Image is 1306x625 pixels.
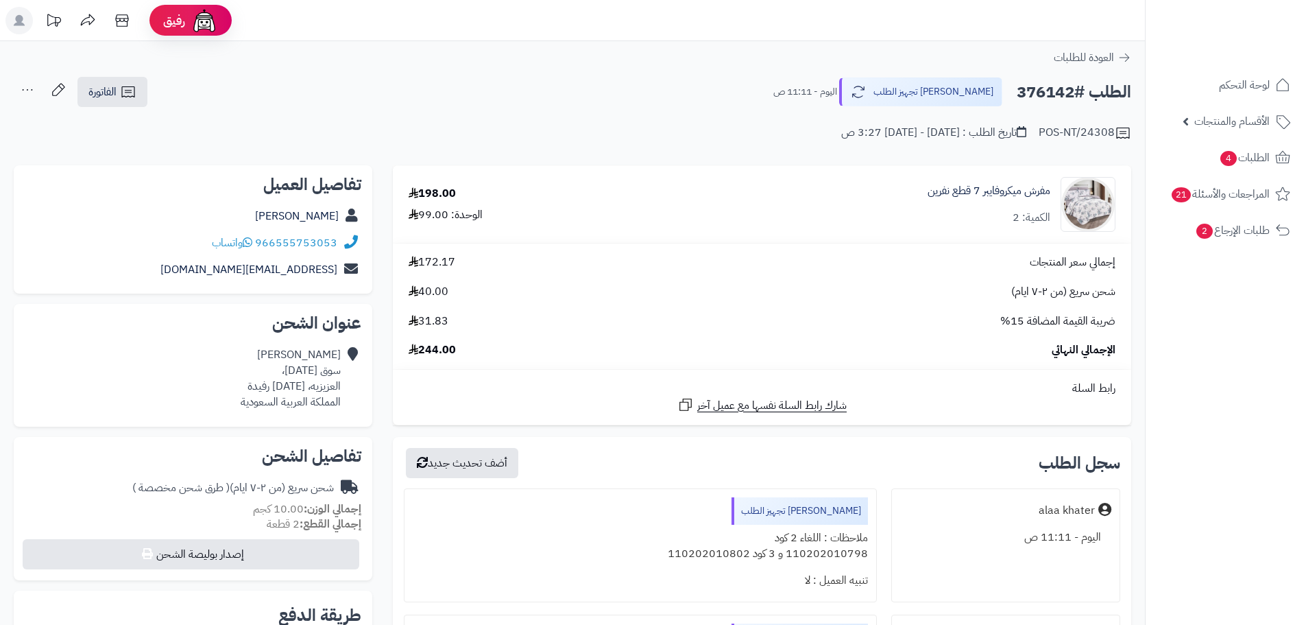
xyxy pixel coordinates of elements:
span: 4 [1220,151,1237,166]
a: لوحة التحكم [1154,69,1298,102]
span: شحن سريع (من ٢-٧ ايام) [1011,284,1115,300]
a: واتساب [212,235,252,251]
a: مفرش ميكروفايبر 7 قطع نفرين [928,183,1050,199]
span: ضريبة القيمة المضافة 15% [1000,314,1115,329]
button: [PERSON_NAME] تجهيز الطلب [839,78,1002,106]
div: ملاحظات : اللغاء 2 كود 110202010798 و 3 كود 110202010802 [413,525,867,567]
a: المراجعات والأسئلة21 [1154,178,1298,211]
a: العودة للطلبات [1054,49,1131,66]
img: ai-face.png [191,7,218,34]
span: الإجمالي النهائي [1052,342,1115,358]
div: الكمية: 2 [1013,210,1050,226]
span: طلبات الإرجاع [1195,221,1270,240]
button: إصدار بوليصة الشحن [23,539,359,569]
h2: عنوان الشحن [25,315,361,331]
span: الطلبات [1219,148,1270,167]
h2: الطلب #376142 [1017,78,1131,106]
strong: إجمالي القطع: [300,516,361,532]
span: 244.00 [409,342,456,358]
span: شارك رابط السلة نفسها مع عميل آخر [697,398,847,414]
div: [PERSON_NAME] تجهيز الطلب [731,497,868,525]
a: [EMAIL_ADDRESS][DOMAIN_NAME] [160,261,337,278]
a: 966555753053 [255,235,337,251]
strong: إجمالي الوزن: [304,501,361,517]
img: 1752907903-1-90x90.jpg [1061,177,1115,232]
h2: طريقة الدفع [278,607,361,624]
div: alaa khater [1039,503,1095,519]
h2: تفاصيل العميل [25,176,361,193]
div: رابط السلة [398,381,1126,397]
small: 2 قطعة [267,516,361,532]
span: 172.17 [409,255,455,270]
img: logo-2.png [1213,35,1293,64]
div: شحن سريع (من ٢-٧ ايام) [132,480,334,496]
span: العودة للطلبات [1054,49,1114,66]
button: أضف تحديث جديد [406,448,518,478]
div: [PERSON_NAME] سوق [DATE]، العزيزيه، [DATE] رفيدة المملكة العربية السعودية [241,347,341,410]
a: شارك رابط السلة نفسها مع عميل آخر [677,397,847,414]
span: 21 [1172,187,1191,202]
a: الطلبات4 [1154,141,1298,174]
span: 40.00 [409,284,448,300]
div: تاريخ الطلب : [DATE] - [DATE] 3:27 ص [841,125,1026,141]
small: اليوم - 11:11 ص [773,85,837,99]
div: الوحدة: 99.00 [409,207,483,223]
span: إجمالي سعر المنتجات [1030,255,1115,270]
div: 198.00 [409,186,456,202]
span: الفاتورة [88,84,117,100]
span: 31.83 [409,314,448,329]
a: [PERSON_NAME] [255,208,339,224]
a: الفاتورة [77,77,147,107]
small: 10.00 كجم [253,501,361,517]
span: المراجعات والأسئلة [1170,185,1270,204]
span: 2 [1196,224,1213,239]
span: لوحة التحكم [1219,75,1270,95]
div: اليوم - 11:11 ص [900,524,1111,551]
span: رفيق [163,12,185,29]
div: تنبيه العميل : لا [413,567,867,594]
span: الأقسام والمنتجات [1194,112,1270,131]
div: POS-NT/24308 [1039,125,1131,141]
h2: تفاصيل الشحن [25,448,361,464]
h3: سجل الطلب [1039,455,1120,471]
a: تحديثات المنصة [36,7,71,38]
a: طلبات الإرجاع2 [1154,214,1298,247]
span: ( طرق شحن مخصصة ) [132,480,230,496]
